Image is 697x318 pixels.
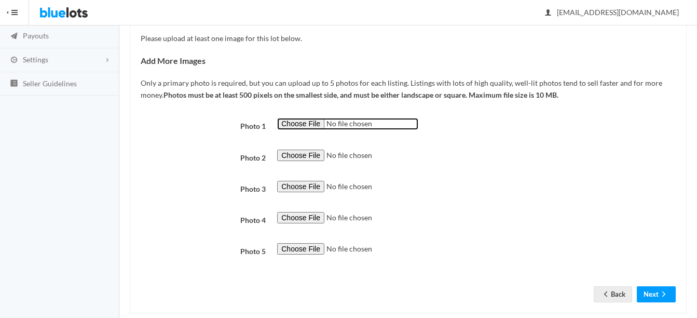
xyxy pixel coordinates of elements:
[141,56,676,65] h4: Add More Images
[163,90,558,99] b: Photos must be at least 500 pixels on the smallest side, and must be either landscape or square. ...
[135,181,271,195] label: Photo 3
[23,55,48,64] span: Settings
[543,8,553,18] ion-icon: person
[9,79,19,89] ion-icon: list box
[141,77,676,101] p: Only a primary photo is required, but you can upload up to 5 photos for each listing. Listings wi...
[9,32,19,42] ion-icon: paper plane
[23,79,77,88] span: Seller Guidelines
[594,286,632,302] a: arrow backBack
[600,290,611,300] ion-icon: arrow back
[135,212,271,227] label: Photo 4
[659,290,669,300] ion-icon: arrow forward
[637,286,676,302] button: Nextarrow forward
[135,243,271,258] label: Photo 5
[141,11,676,302] div: Please upload at least one image for this lot below.
[135,118,271,132] label: Photo 1
[9,56,19,65] ion-icon: cog
[135,150,271,164] label: Photo 2
[545,8,679,17] span: [EMAIL_ADDRESS][DOMAIN_NAME]
[23,31,49,40] span: Payouts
